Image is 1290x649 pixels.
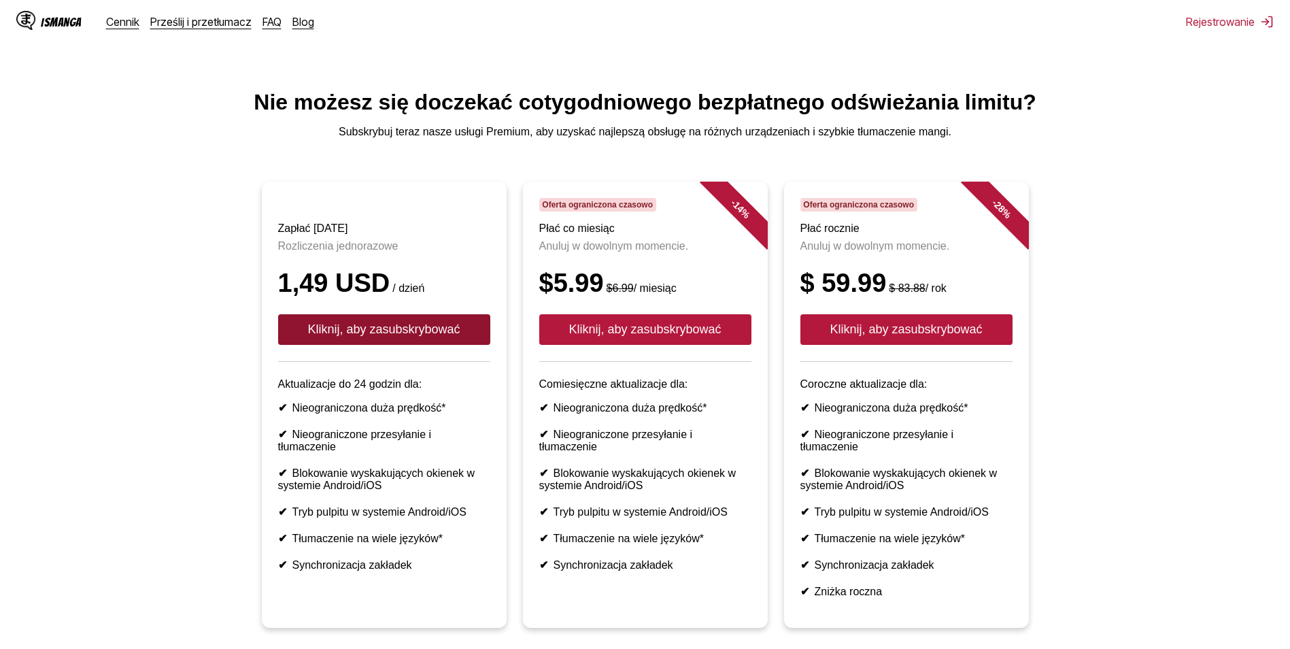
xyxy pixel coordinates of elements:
[539,401,751,414] li: Nieograniczona duża prędkość*
[262,15,282,29] a: FAQ
[800,586,809,597] b: ✔
[1186,15,1255,29] font: Rejestrowanie
[278,401,490,414] li: Nieograniczona duża prędkość*
[539,429,548,440] b: ✔
[800,428,1013,453] li: Nieograniczone przesyłanie i tłumaczenie
[800,532,1013,545] li: Tłumaczenie na wiele języków*
[11,126,1279,138] p: Subskrybuj teraz nasze usługi Premium, aby uzyskać najlepszą obsługę na różnych urządzeniach i sz...
[278,559,490,571] li: Synchronizacja zakładek
[278,505,490,518] li: Tryb pulpitu w systemie Android/iOS
[539,533,548,544] b: ✔
[800,429,809,440] b: ✔
[390,282,424,294] small: / dzień
[278,429,287,440] b: ✔
[800,559,809,571] b: ✔
[539,506,548,518] b: ✔
[731,199,746,214] font: 14
[292,15,314,29] a: Blog
[278,269,490,298] div: 1,49 USD
[1186,15,1274,29] button: Rejestrowanie
[539,198,656,212] span: Oferta ograniczona czasowo
[992,199,1007,214] font: 28
[278,402,287,414] b: ✔
[278,533,287,544] b: ✔
[800,505,1013,518] li: Tryb pulpitu w systemie Android/iOS
[278,467,287,479] b: ✔
[278,240,490,252] p: Rozliczenia jednorazowe
[278,222,490,235] h3: Zapłać [DATE]
[800,559,1013,571] li: Synchronizacja zakładek
[278,467,490,492] li: Blokowanie wyskakujących okienek w systemie Android/iOS
[539,559,751,571] li: Synchronizacja zakładek
[539,532,751,545] li: Tłumaczenie na wiele języków*
[886,282,947,294] small: / rok
[800,402,809,414] b: ✔
[539,467,548,479] b: ✔
[800,198,917,212] span: Oferta ograniczona czasowo
[150,15,252,29] a: Prześlij i przetłumacz
[539,269,751,298] div: $5.99
[800,506,809,518] b: ✔
[539,402,548,414] b: ✔
[1260,15,1274,29] img: Wyloguj się
[539,505,751,518] li: Tryb pulpitu w systemie Android/iOS
[539,467,751,492] li: Blokowanie wyskakujących okienek w systemie Android/iOS
[800,378,1013,390] p: Coroczne aktualizacje dla:
[539,222,751,235] h3: Płać co miesiąc
[800,222,1013,235] h3: Płać rocznie
[607,282,634,294] s: $6.99
[800,467,809,479] b: ✔
[539,240,751,252] p: Anuluj w dowolnym momencie.
[278,314,490,345] button: Kliknij, aby zasubskrybować
[800,314,1013,345] button: Kliknij, aby zasubskrybować
[539,314,751,345] button: Kliknij, aby zasubskrybować
[16,11,35,30] img: IsManga Logo
[11,90,1279,115] h1: Nie możesz się doczekać cotygodniowego bezpłatnego odświeżania limitu?
[800,585,1013,598] li: Zniżka roczna
[539,378,751,390] p: Comiesięczne aktualizacje dla:
[278,428,490,453] li: Nieograniczone przesyłanie i tłumaczenie
[800,269,1013,298] div: $ 59.99
[278,378,490,390] p: Aktualizacje do 24 godzin dla:
[889,282,925,294] s: $ 83.88
[960,168,1042,250] div: - %
[604,282,677,294] small: / miesiąc
[800,467,1013,492] li: Blokowanie wyskakujących okienek w systemie Android/iOS
[106,15,139,29] a: Cennik
[16,11,106,33] a: IsManga LogoIsManga
[539,559,548,571] b: ✔
[800,401,1013,414] li: Nieograniczona duża prędkość*
[800,533,809,544] b: ✔
[800,240,1013,252] p: Anuluj w dowolnym momencie.
[41,16,82,29] div: IsManga
[278,559,287,571] b: ✔
[699,168,781,250] div: - %
[539,428,751,453] li: Nieograniczone przesyłanie i tłumaczenie
[278,506,287,518] b: ✔
[278,532,490,545] li: Tłumaczenie na wiele języków*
